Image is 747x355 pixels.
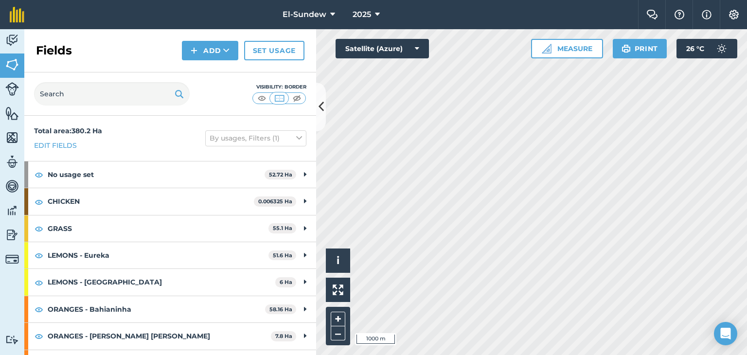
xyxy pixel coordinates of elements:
strong: ORANGES - [PERSON_NAME] [PERSON_NAME] [48,323,271,349]
img: svg+xml;base64,PD94bWwgdmVyc2lvbj0iMS4wIiBlbmNvZGluZz0idXRmLTgiPz4KPCEtLSBHZW5lcmF0b3I6IEFkb2JlIE... [5,82,19,96]
img: svg+xml;base64,PHN2ZyB4bWxucz0iaHR0cDovL3d3dy53My5vcmcvMjAwMC9zdmciIHdpZHRoPSI1NiIgaGVpZ2h0PSI2MC... [5,106,19,121]
img: fieldmargin Logo [10,7,24,22]
strong: 0.006325 Ha [258,198,292,205]
div: No usage set52.72 Ha [24,161,316,188]
img: svg+xml;base64,PD94bWwgdmVyc2lvbj0iMS4wIiBlbmNvZGluZz0idXRmLTgiPz4KPCEtLSBHZW5lcmF0b3I6IEFkb2JlIE... [5,252,19,266]
strong: GRASS [48,215,268,242]
img: A cog icon [728,10,740,19]
strong: 55.1 Ha [273,225,292,231]
button: Measure [531,39,603,58]
strong: LEMONS - Eureka [48,242,268,268]
span: El-Sundew [283,9,326,20]
div: Open Intercom Messenger [714,322,737,345]
button: Print [613,39,667,58]
img: svg+xml;base64,PHN2ZyB4bWxucz0iaHR0cDovL3d3dy53My5vcmcvMjAwMC9zdmciIHdpZHRoPSIxOCIgaGVpZ2h0PSIyNC... [35,196,43,208]
img: svg+xml;base64,PD94bWwgdmVyc2lvbj0iMS4wIiBlbmNvZGluZz0idXRmLTgiPz4KPCEtLSBHZW5lcmF0b3I6IEFkb2JlIE... [5,179,19,194]
button: i [326,248,350,273]
span: 2025 [353,9,371,20]
div: GRASS55.1 Ha [24,215,316,242]
img: svg+xml;base64,PHN2ZyB4bWxucz0iaHR0cDovL3d3dy53My5vcmcvMjAwMC9zdmciIHdpZHRoPSI1MCIgaGVpZ2h0PSI0MC... [256,93,268,103]
img: svg+xml;base64,PD94bWwgdmVyc2lvbj0iMS4wIiBlbmNvZGluZz0idXRmLTgiPz4KPCEtLSBHZW5lcmF0b3I6IEFkb2JlIE... [5,155,19,169]
button: By usages, Filters (1) [205,130,306,146]
div: CHICKEN0.006325 Ha [24,188,316,214]
img: svg+xml;base64,PHN2ZyB4bWxucz0iaHR0cDovL3d3dy53My5vcmcvMjAwMC9zdmciIHdpZHRoPSIxOSIgaGVpZ2h0PSIyNC... [622,43,631,54]
button: Add [182,41,238,60]
img: svg+xml;base64,PHN2ZyB4bWxucz0iaHR0cDovL3d3dy53My5vcmcvMjAwMC9zdmciIHdpZHRoPSI1MCIgaGVpZ2h0PSI0MC... [273,93,285,103]
button: + [331,312,345,326]
strong: 51.6 Ha [273,252,292,259]
div: ORANGES - Bahianinha58.16 Ha [24,296,316,322]
span: 26 ° C [686,39,704,58]
strong: 6 Ha [280,279,292,285]
button: – [331,326,345,340]
img: svg+xml;base64,PD94bWwgdmVyc2lvbj0iMS4wIiBlbmNvZGluZz0idXRmLTgiPz4KPCEtLSBHZW5lcmF0b3I6IEFkb2JlIE... [5,203,19,218]
strong: 58.16 Ha [269,306,292,313]
img: svg+xml;base64,PHN2ZyB4bWxucz0iaHR0cDovL3d3dy53My5vcmcvMjAwMC9zdmciIHdpZHRoPSI1MCIgaGVpZ2h0PSI0MC... [291,93,303,103]
button: 26 °C [676,39,737,58]
strong: Total area : 380.2 Ha [34,126,102,135]
a: Set usage [244,41,304,60]
strong: 7.8 Ha [275,333,292,339]
img: svg+xml;base64,PD94bWwgdmVyc2lvbj0iMS4wIiBlbmNvZGluZz0idXRmLTgiPz4KPCEtLSBHZW5lcmF0b3I6IEFkb2JlIE... [5,335,19,344]
img: svg+xml;base64,PD94bWwgdmVyc2lvbj0iMS4wIiBlbmNvZGluZz0idXRmLTgiPz4KPCEtLSBHZW5lcmF0b3I6IEFkb2JlIE... [712,39,731,58]
img: Four arrows, one pointing top left, one top right, one bottom right and the last bottom left [333,284,343,295]
img: A question mark icon [674,10,685,19]
h2: Fields [36,43,72,58]
img: svg+xml;base64,PHN2ZyB4bWxucz0iaHR0cDovL3d3dy53My5vcmcvMjAwMC9zdmciIHdpZHRoPSIxOCIgaGVpZ2h0PSIyNC... [35,303,43,315]
strong: No usage set [48,161,265,188]
div: ORANGES - [PERSON_NAME] [PERSON_NAME]7.8 Ha [24,323,316,349]
strong: 52.72 Ha [269,171,292,178]
img: svg+xml;base64,PD94bWwgdmVyc2lvbj0iMS4wIiBlbmNvZGluZz0idXRmLTgiPz4KPCEtLSBHZW5lcmF0b3I6IEFkb2JlIE... [5,33,19,48]
img: svg+xml;base64,PHN2ZyB4bWxucz0iaHR0cDovL3d3dy53My5vcmcvMjAwMC9zdmciIHdpZHRoPSIxOCIgaGVpZ2h0PSIyNC... [35,277,43,288]
img: svg+xml;base64,PHN2ZyB4bWxucz0iaHR0cDovL3d3dy53My5vcmcvMjAwMC9zdmciIHdpZHRoPSIxNCIgaGVpZ2h0PSIyNC... [191,45,197,56]
strong: LEMONS - [GEOGRAPHIC_DATA] [48,269,275,295]
img: svg+xml;base64,PHN2ZyB4bWxucz0iaHR0cDovL3d3dy53My5vcmcvMjAwMC9zdmciIHdpZHRoPSIxOSIgaGVpZ2h0PSIyNC... [175,88,184,100]
a: Edit fields [34,140,77,151]
img: svg+xml;base64,PD94bWwgdmVyc2lvbj0iMS4wIiBlbmNvZGluZz0idXRmLTgiPz4KPCEtLSBHZW5lcmF0b3I6IEFkb2JlIE... [5,228,19,242]
img: svg+xml;base64,PHN2ZyB4bWxucz0iaHR0cDovL3d3dy53My5vcmcvMjAwMC9zdmciIHdpZHRoPSIxOCIgaGVpZ2h0PSIyNC... [35,169,43,180]
img: svg+xml;base64,PHN2ZyB4bWxucz0iaHR0cDovL3d3dy53My5vcmcvMjAwMC9zdmciIHdpZHRoPSI1NiIgaGVpZ2h0PSI2MC... [5,130,19,145]
img: Two speech bubbles overlapping with the left bubble in the forefront [646,10,658,19]
img: svg+xml;base64,PHN2ZyB4bWxucz0iaHR0cDovL3d3dy53My5vcmcvMjAwMC9zdmciIHdpZHRoPSIxNyIgaGVpZ2h0PSIxNy... [702,9,711,20]
span: i [337,254,339,266]
img: svg+xml;base64,PHN2ZyB4bWxucz0iaHR0cDovL3d3dy53My5vcmcvMjAwMC9zdmciIHdpZHRoPSIxOCIgaGVpZ2h0PSIyNC... [35,330,43,342]
strong: CHICKEN [48,188,254,214]
img: svg+xml;base64,PHN2ZyB4bWxucz0iaHR0cDovL3d3dy53My5vcmcvMjAwMC9zdmciIHdpZHRoPSIxOCIgaGVpZ2h0PSIyNC... [35,249,43,261]
img: svg+xml;base64,PHN2ZyB4bWxucz0iaHR0cDovL3d3dy53My5vcmcvMjAwMC9zdmciIHdpZHRoPSIxOCIgaGVpZ2h0PSIyNC... [35,223,43,234]
img: svg+xml;base64,PHN2ZyB4bWxucz0iaHR0cDovL3d3dy53My5vcmcvMjAwMC9zdmciIHdpZHRoPSI1NiIgaGVpZ2h0PSI2MC... [5,57,19,72]
img: Ruler icon [542,44,551,53]
input: Search [34,82,190,106]
button: Satellite (Azure) [336,39,429,58]
strong: ORANGES - Bahianinha [48,296,265,322]
div: LEMONS - [GEOGRAPHIC_DATA]6 Ha [24,269,316,295]
div: Visibility: Border [252,83,306,91]
div: LEMONS - Eureka51.6 Ha [24,242,316,268]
